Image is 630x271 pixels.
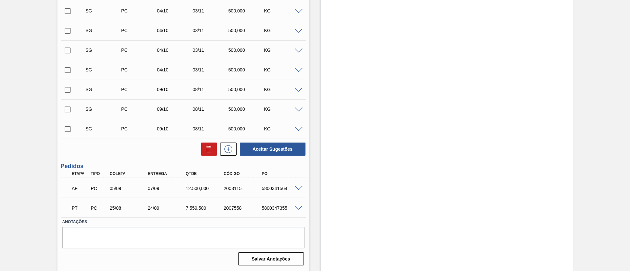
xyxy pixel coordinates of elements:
[191,48,231,53] div: 03/11/2025
[260,205,303,211] div: 5800347355
[84,67,124,72] div: Sugestão Criada
[237,142,306,156] div: Aceitar Sugestões
[84,106,124,112] div: Sugestão Criada
[191,28,231,33] div: 03/11/2025
[262,28,302,33] div: KG
[108,171,151,176] div: Coleta
[146,171,189,176] div: Entrega
[72,186,88,191] p: AF
[72,205,88,211] p: PT
[262,126,302,131] div: KG
[262,67,302,72] div: KG
[191,8,231,13] div: 03/11/2025
[70,181,90,196] div: Aguardando Faturamento
[227,28,266,33] div: 500,000
[240,143,305,156] button: Aceitar Sugestões
[227,126,266,131] div: 500,000
[146,186,189,191] div: 07/09/2025
[222,205,265,211] div: 2007558
[119,67,159,72] div: Pedido de Compra
[198,143,217,156] div: Excluir Sugestões
[62,217,304,227] label: Anotações
[262,48,302,53] div: KG
[155,106,195,112] div: 09/10/2025
[227,8,266,13] div: 500,000
[89,186,109,191] div: Pedido de Compra
[70,171,90,176] div: Etapa
[155,28,195,33] div: 04/10/2025
[262,87,302,92] div: KG
[260,171,303,176] div: PO
[119,28,159,33] div: Pedido de Compra
[155,8,195,13] div: 04/10/2025
[61,163,306,170] h3: Pedidos
[184,186,227,191] div: 12.500,000
[227,106,266,112] div: 500,000
[84,126,124,131] div: Sugestão Criada
[262,8,302,13] div: KG
[155,48,195,53] div: 04/10/2025
[191,87,231,92] div: 08/11/2025
[89,171,109,176] div: Tipo
[184,171,227,176] div: Qtde
[84,8,124,13] div: Sugestão Criada
[108,186,151,191] div: 05/09/2025
[89,205,109,211] div: Pedido de Compra
[191,126,231,131] div: 08/11/2025
[227,87,266,92] div: 500,000
[155,87,195,92] div: 09/10/2025
[70,201,90,215] div: Pedido em Trânsito
[84,87,124,92] div: Sugestão Criada
[191,106,231,112] div: 08/11/2025
[119,48,159,53] div: Pedido de Compra
[155,67,195,72] div: 04/10/2025
[262,106,302,112] div: KG
[227,48,266,53] div: 500,000
[84,28,124,33] div: Sugestão Criada
[222,171,265,176] div: Código
[108,205,151,211] div: 25/08/2025
[217,143,237,156] div: Nova sugestão
[119,87,159,92] div: Pedido de Compra
[191,67,231,72] div: 03/11/2025
[119,126,159,131] div: Pedido de Compra
[119,8,159,13] div: Pedido de Compra
[84,48,124,53] div: Sugestão Criada
[227,67,266,72] div: 500,000
[184,205,227,211] div: 7.559,500
[155,126,195,131] div: 09/10/2025
[260,186,303,191] div: 5800341564
[222,186,265,191] div: 2003115
[146,205,189,211] div: 24/09/2025
[119,106,159,112] div: Pedido de Compra
[238,252,304,265] button: Salvar Anotações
